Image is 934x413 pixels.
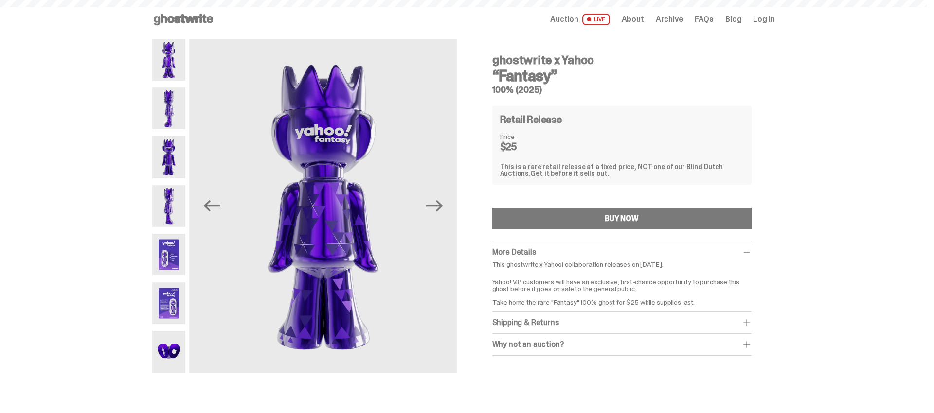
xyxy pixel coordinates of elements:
[152,39,186,81] img: Yahoo-HG---1.png
[492,247,536,257] span: More Details
[201,195,222,217] button: Previous
[550,14,610,25] a: Auction LIVE
[530,169,609,178] span: Get it before it sells out.
[152,282,186,324] img: Yahoo-HG---6.png
[492,68,752,84] h3: “Fantasy”
[152,87,186,129] img: Yahoo-HG---2.png
[500,163,744,177] div: This is a rare retail release at a fixed price, NOT one of our Blind Dutch Auctions.
[152,331,186,373] img: Yahoo-HG---7.png
[189,39,457,373] img: Yahoo-HG---3.png
[492,208,752,229] button: BUY NOW
[500,115,562,124] h4: Retail Release
[500,142,549,152] dd: $25
[152,136,186,178] img: Yahoo-HG---3.png
[622,16,644,23] a: About
[152,185,186,227] img: Yahoo-HG---4.png
[753,16,774,23] a: Log in
[695,16,714,23] a: FAQs
[605,215,639,223] div: BUY NOW
[152,234,186,275] img: Yahoo-HG---5.png
[550,16,578,23] span: Auction
[582,14,610,25] span: LIVE
[492,272,752,306] p: Yahoo! VIP customers will have an exclusive, first-chance opportunity to purchase this ghost befo...
[492,261,752,268] p: This ghostwrite x Yahoo! collaboration releases on [DATE].
[492,340,752,349] div: Why not an auction?
[492,86,752,94] h5: 100% (2025)
[492,54,752,66] h4: ghostwrite x Yahoo
[492,318,752,327] div: Shipping & Returns
[725,16,741,23] a: Blog
[500,133,549,140] dt: Price
[656,16,683,23] a: Archive
[424,195,446,217] button: Next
